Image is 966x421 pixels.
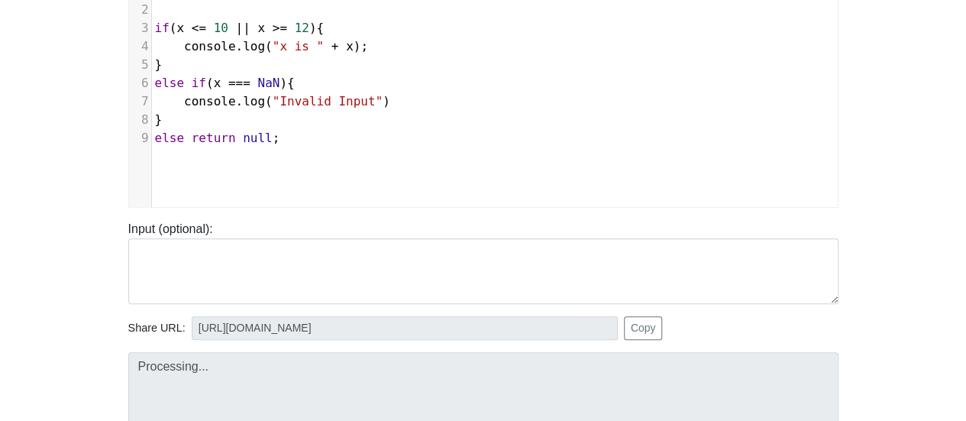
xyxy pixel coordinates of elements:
[155,112,163,127] span: }
[214,21,228,35] span: 10
[155,131,280,145] span: ;
[155,39,369,53] span: . ( );
[129,37,151,56] div: 4
[192,316,618,340] input: No share available yet
[117,220,850,304] div: Input (optional):
[192,76,206,90] span: if
[155,131,185,145] span: else
[184,94,235,108] span: console
[129,92,151,111] div: 7
[192,131,236,145] span: return
[331,39,339,53] span: +
[155,21,170,35] span: if
[155,76,185,90] span: else
[295,21,309,35] span: 12
[155,57,163,72] span: }
[236,21,250,35] span: ||
[155,94,390,108] span: . ( )
[129,74,151,92] div: 6
[129,56,151,74] div: 5
[273,94,383,108] span: "Invalid Input"
[129,111,151,129] div: 8
[273,39,324,53] span: "x is "
[243,39,265,53] span: log
[176,21,184,35] span: x
[155,21,325,35] span: ( ){
[155,76,295,90] span: ( ){
[129,129,151,147] div: 9
[192,21,206,35] span: <=
[257,21,265,35] span: x
[128,320,186,337] span: Share URL:
[624,316,663,340] button: Copy
[346,39,354,53] span: x
[214,76,221,90] span: x
[273,21,287,35] span: >=
[228,76,250,90] span: ===
[184,39,235,53] span: console
[257,76,279,90] span: NaN
[129,19,151,37] div: 3
[129,1,151,19] div: 2
[243,94,265,108] span: log
[243,131,273,145] span: null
